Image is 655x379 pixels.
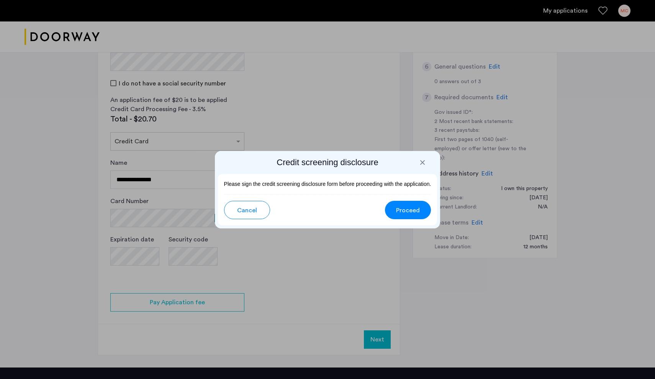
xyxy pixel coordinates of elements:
span: Proceed [396,206,420,215]
h2: Credit screening disclosure [218,157,437,168]
p: Please sign the credit screening disclosure form before proceeding with the application. [224,180,431,188]
button: button [224,201,270,219]
button: button [385,201,431,219]
span: Cancel [237,206,257,215]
